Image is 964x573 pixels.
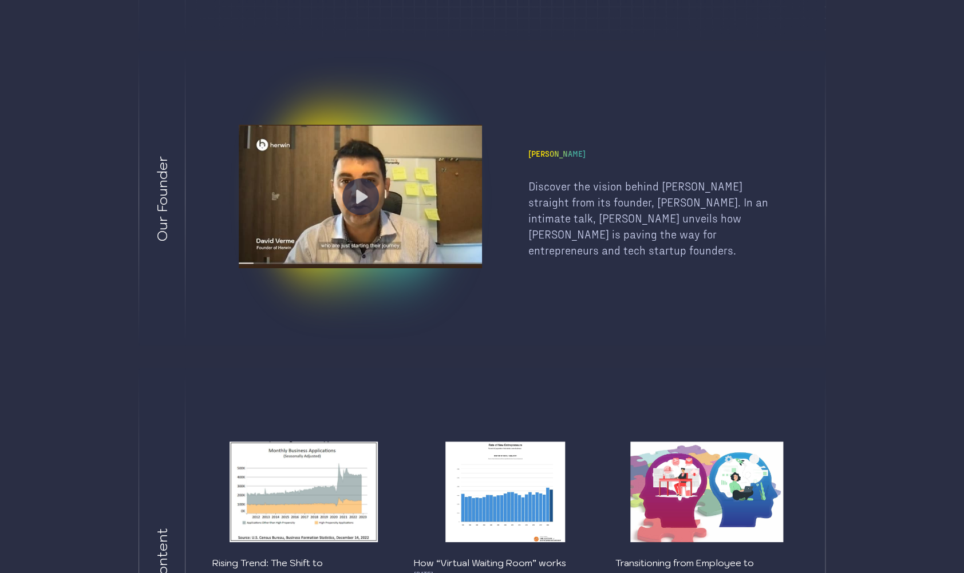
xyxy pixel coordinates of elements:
img: article photo [212,441,396,542]
div: Our Founder [153,156,171,241]
img: article photo [615,441,799,542]
h1: [PERSON_NAME] [528,148,590,160]
img: play icon [342,178,379,215]
div: How “Virtual Waiting Room” works [414,556,566,570]
img: article photo [414,441,597,542]
div: Discover the vision behind [PERSON_NAME] straight from its founder, [PERSON_NAME]. In an intimate... [528,178,771,258]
